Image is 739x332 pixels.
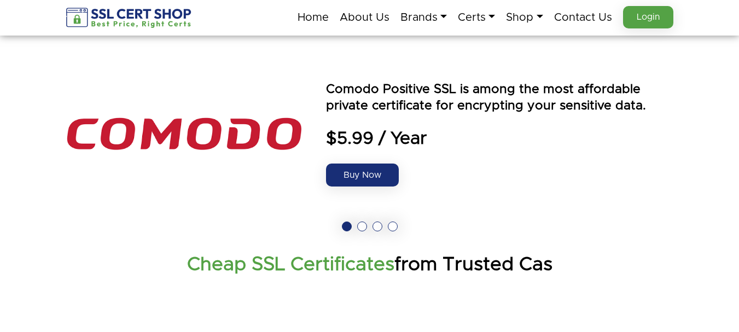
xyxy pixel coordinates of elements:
[66,52,301,216] img: the positive ssl logo is shown above an orange and blue text that says power by seo
[326,164,399,187] a: Buy Now
[554,6,612,29] a: Contact Us
[623,6,673,28] a: Login
[340,6,389,29] a: About Us
[187,255,394,274] strong: Cheap SSL Certificates
[66,8,193,28] img: sslcertshop-logo
[326,128,673,150] span: $5.99 / Year
[506,6,543,29] a: Shop
[458,6,495,29] a: Certs
[400,6,447,29] a: Brands
[326,81,673,114] p: Comodo Positive SSL is among the most affordable private certificate for encrypting your sensitiv...
[298,6,329,29] a: Home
